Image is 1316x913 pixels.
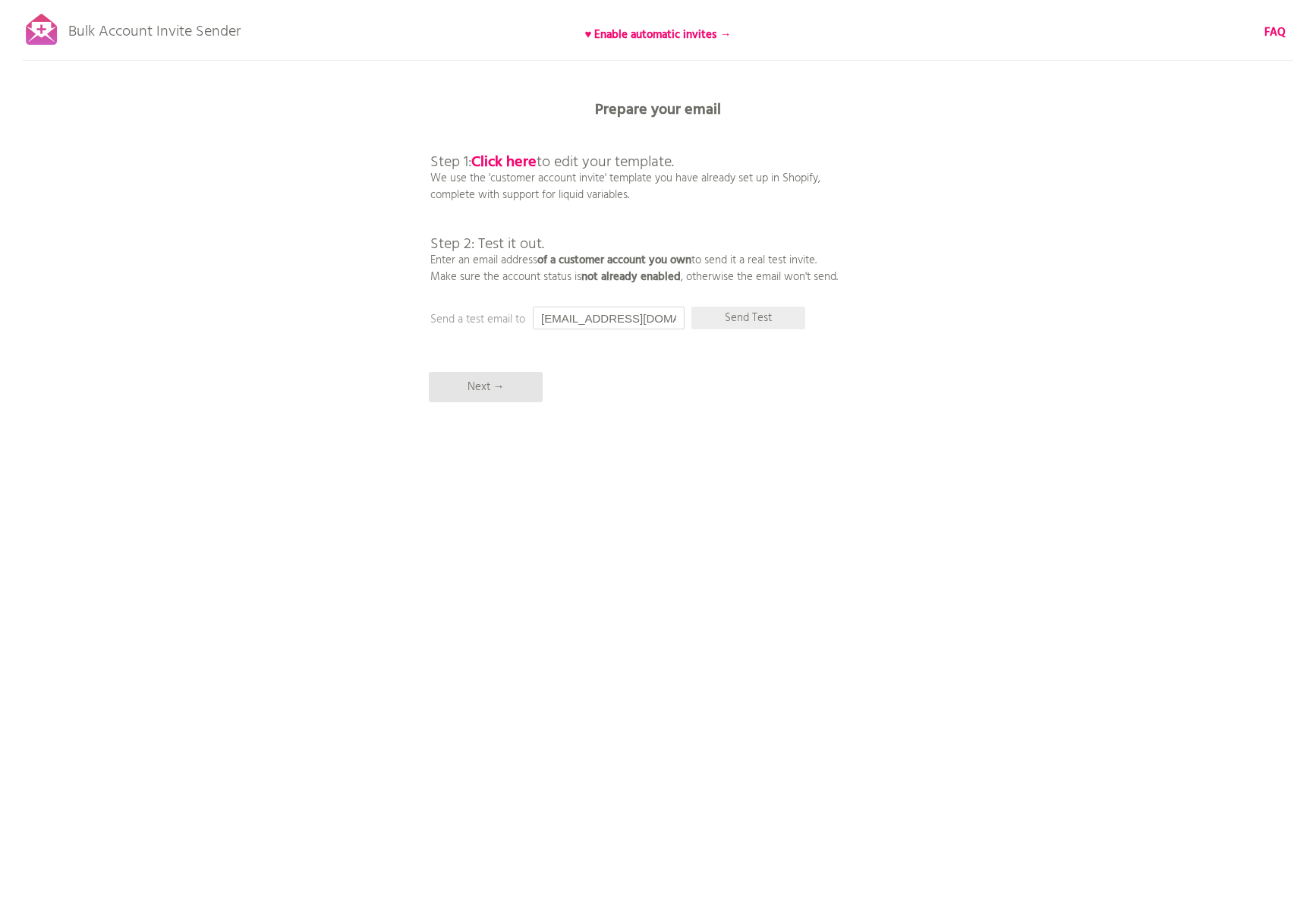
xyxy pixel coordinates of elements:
b: ♥ Enable automatic invites → [585,26,732,44]
p: Send Test [691,307,805,329]
span: Step 2: Test it out. [430,232,544,257]
b: FAQ [1264,24,1286,42]
p: We use the 'customer account invite' template you have already set up in Shopify, complete with s... [430,121,838,285]
p: Send a test email to [430,311,734,328]
a: Click here [471,150,537,175]
a: FAQ [1264,24,1286,41]
p: Bulk Account Invite Sender [68,9,241,47]
b: of a customer account you own [537,251,691,269]
span: Step 1: to edit your template. [430,150,674,175]
b: Prepare your email [595,98,721,122]
b: not already enabled [581,268,681,286]
p: Next → [429,372,543,402]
